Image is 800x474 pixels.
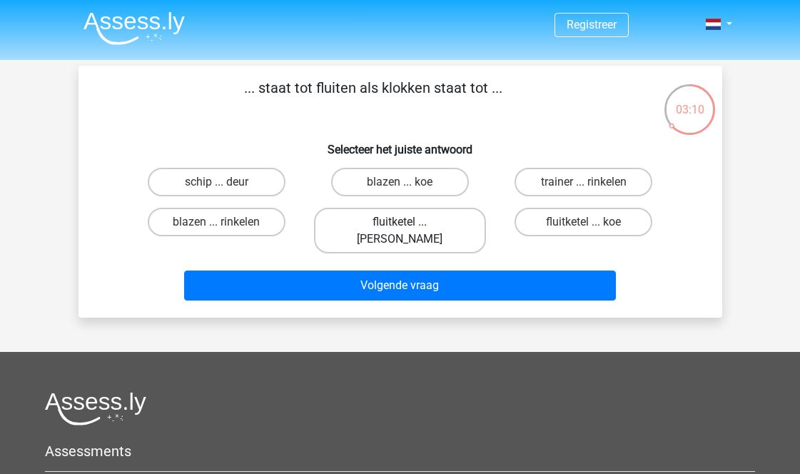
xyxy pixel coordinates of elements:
[663,83,717,118] div: 03:10
[515,208,652,236] label: fluitketel ... koe
[148,168,285,196] label: schip ... deur
[45,443,755,460] h5: Assessments
[567,18,617,31] a: Registreer
[314,208,486,253] label: fluitketel ... [PERSON_NAME]
[83,11,185,45] img: Assessly
[515,168,652,196] label: trainer ... rinkelen
[101,131,699,156] h6: Selecteer het juiste antwoord
[45,392,146,425] img: Assessly logo
[101,77,646,120] p: ... staat tot fluiten als klokken staat tot ...
[184,271,616,301] button: Volgende vraag
[331,168,469,196] label: blazen ... koe
[148,208,285,236] label: blazen ... rinkelen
